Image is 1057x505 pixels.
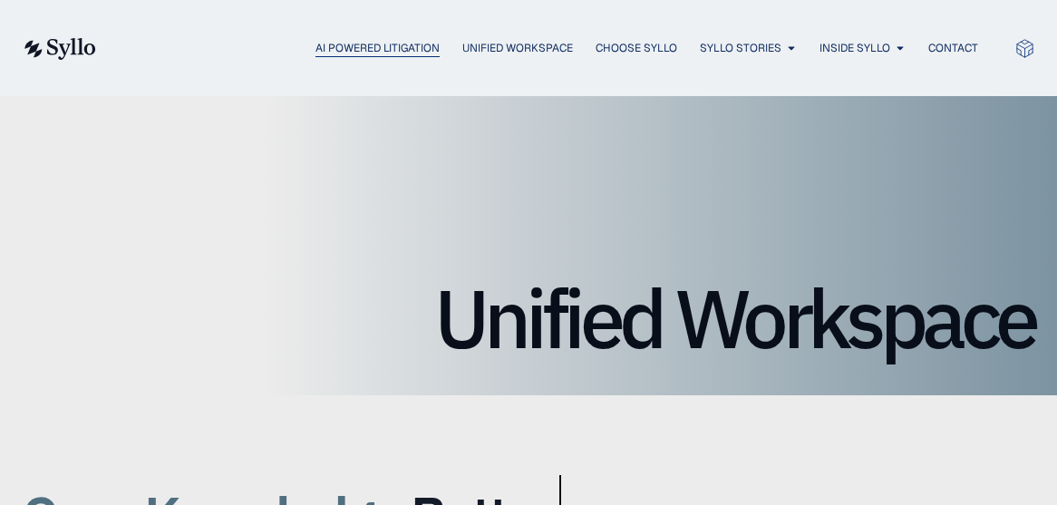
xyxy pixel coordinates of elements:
a: Contact [928,40,978,56]
a: Syllo Stories [700,40,781,56]
a: Unified Workspace [462,40,573,56]
a: Choose Syllo [596,40,677,56]
div: Menu Toggle [132,40,978,57]
a: AI Powered Litigation [315,40,440,56]
h1: Unified Workspace [22,277,1035,359]
img: syllo [22,38,96,60]
a: Inside Syllo [819,40,890,56]
nav: Menu [132,40,978,57]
